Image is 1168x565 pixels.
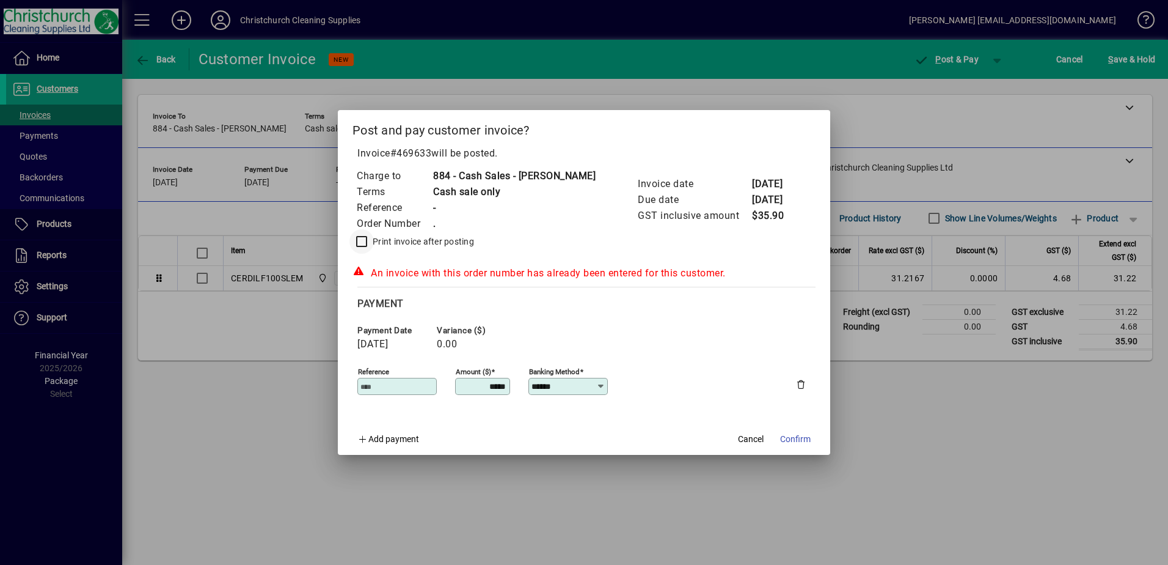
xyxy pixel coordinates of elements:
[357,326,431,335] span: Payment date
[456,367,491,376] mat-label: Amount ($)
[637,176,751,192] td: Invoice date
[637,208,751,224] td: GST inclusive amount
[352,266,816,281] div: An invoice with this order number has already been entered for this customer.
[358,367,389,376] mat-label: Reference
[775,428,816,450] button: Confirm
[731,428,770,450] button: Cancel
[433,168,596,184] td: 884 - Cash Sales - [PERSON_NAME]
[352,146,816,161] p: Invoice will be posted .
[529,367,580,376] mat-label: Banking method
[356,168,433,184] td: Charge to
[751,176,800,192] td: [DATE]
[433,184,596,200] td: Cash sale only
[738,433,764,446] span: Cancel
[751,192,800,208] td: [DATE]
[433,200,596,216] td: -
[368,434,419,444] span: Add payment
[357,339,388,350] span: [DATE]
[338,110,830,146] h2: Post and pay customer invoice?
[433,216,596,232] td: .
[780,433,811,446] span: Confirm
[356,184,433,200] td: Terms
[437,339,457,350] span: 0.00
[437,326,510,335] span: Variance ($)
[356,200,433,216] td: Reference
[370,235,474,248] label: Print invoice after posting
[356,216,433,232] td: Order Number
[357,298,404,309] span: Payment
[352,428,424,450] button: Add payment
[637,192,751,208] td: Due date
[751,208,800,224] td: $35.90
[390,147,432,159] span: #469633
